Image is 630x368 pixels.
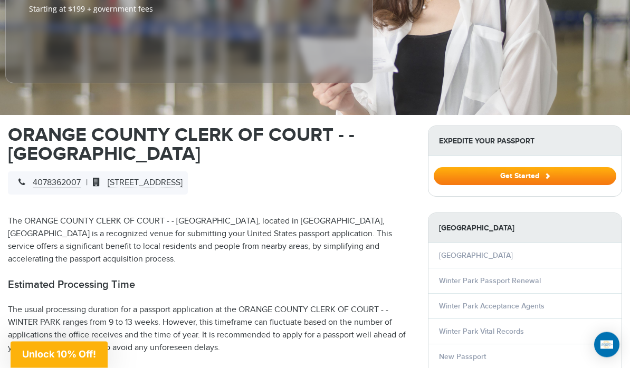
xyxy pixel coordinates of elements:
[11,342,108,368] div: Unlock 10% Off!
[8,126,412,164] h1: ORANGE COUNTY CLERK OF COURT - - [GEOGRAPHIC_DATA]
[439,327,524,336] a: Winter Park Vital Records
[439,353,486,362] a: New Passport
[29,4,349,15] span: Starting at $199 + government fees
[8,279,412,292] h2: Estimated Processing Time
[439,277,541,286] a: Winter Park Passport Renewal
[434,168,616,186] button: Get Started
[8,216,412,266] p: The ORANGE COUNTY CLERK OF COURT - - [GEOGRAPHIC_DATA], located in [GEOGRAPHIC_DATA], [GEOGRAPHIC...
[439,302,545,311] a: Winter Park Acceptance Agents
[434,172,616,180] a: Get Started
[428,214,622,244] strong: [GEOGRAPHIC_DATA]
[22,348,96,360] span: Unlock 10% Off!
[8,304,412,355] p: The usual processing duration for a passport application at the ORANGE COUNTY CLERK OF COURT - - ...
[439,251,513,260] a: [GEOGRAPHIC_DATA]
[8,172,188,195] div: |
[428,127,622,157] strong: Expedite Your Passport
[594,332,619,357] div: Open Intercom Messenger
[29,20,108,73] iframe: Customer reviews powered by Trustpilot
